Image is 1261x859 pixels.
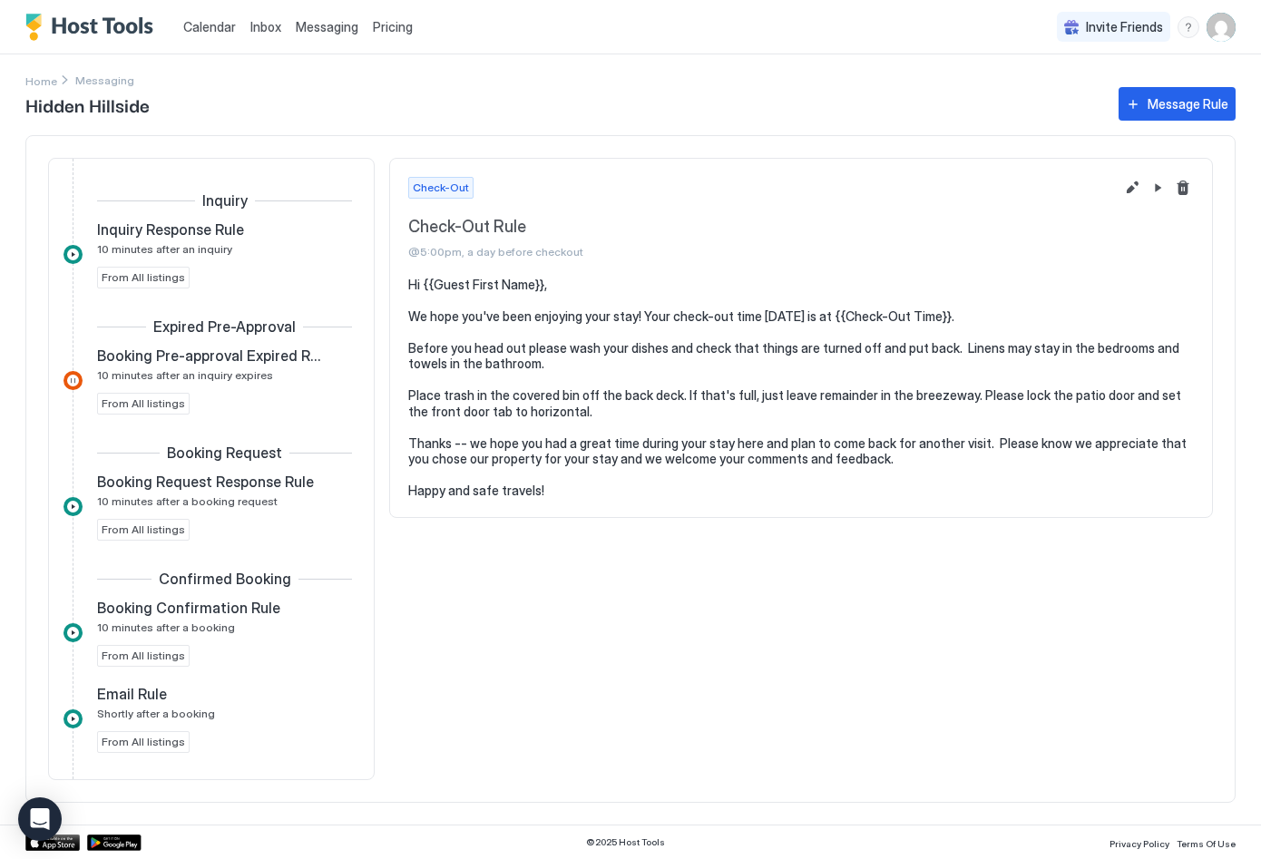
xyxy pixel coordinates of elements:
[1147,177,1168,199] button: Pause Message Rule
[296,19,358,34] span: Messaging
[296,17,358,36] a: Messaging
[102,269,185,286] span: From All listings
[1121,177,1143,199] button: Edit message rule
[25,74,57,88] span: Home
[97,347,323,365] span: Booking Pre-approval Expired Rule
[250,19,281,34] span: Inbox
[250,17,281,36] a: Inbox
[102,522,185,538] span: From All listings
[1086,19,1163,35] span: Invite Friends
[18,797,62,841] div: Open Intercom Messenger
[25,14,161,41] a: Host Tools Logo
[97,707,215,720] span: Shortly after a booking
[183,17,236,36] a: Calendar
[1119,87,1236,121] button: Message Rule
[25,91,1100,118] span: Hidden Hillside
[97,494,278,508] span: 10 minutes after a booking request
[97,368,273,382] span: 10 minutes after an inquiry expires
[97,620,235,634] span: 10 minutes after a booking
[1178,16,1199,38] div: menu
[1177,838,1236,849] span: Terms Of Use
[586,836,665,848] span: © 2025 Host Tools
[25,71,57,90] a: Home
[102,395,185,412] span: From All listings
[408,277,1194,499] pre: Hi {{Guest First Name}}, We hope you've been enjoying your stay! Your check-out time [DATE] is at...
[1109,838,1169,849] span: Privacy Policy
[102,734,185,750] span: From All listings
[97,599,280,617] span: Booking Confirmation Rule
[202,191,248,210] span: Inquiry
[408,217,1114,238] span: Check-Out Rule
[1177,833,1236,852] a: Terms Of Use
[159,570,291,588] span: Confirmed Booking
[167,444,282,462] span: Booking Request
[408,245,1114,259] span: @5:00pm, a day before checkout
[1148,94,1228,113] div: Message Rule
[183,19,236,34] span: Calendar
[97,685,167,703] span: Email Rule
[102,648,185,664] span: From All listings
[97,220,244,239] span: Inquiry Response Rule
[373,19,413,35] span: Pricing
[1172,177,1194,199] button: Delete message rule
[97,473,314,491] span: Booking Request Response Rule
[87,835,142,851] a: Google Play Store
[25,71,57,90] div: Breadcrumb
[25,835,80,851] a: App Store
[1109,833,1169,852] a: Privacy Policy
[97,242,232,256] span: 10 minutes after an inquiry
[153,317,296,336] span: Expired Pre-Approval
[413,180,469,196] span: Check-Out
[75,73,134,87] span: Breadcrumb
[1207,13,1236,42] div: User profile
